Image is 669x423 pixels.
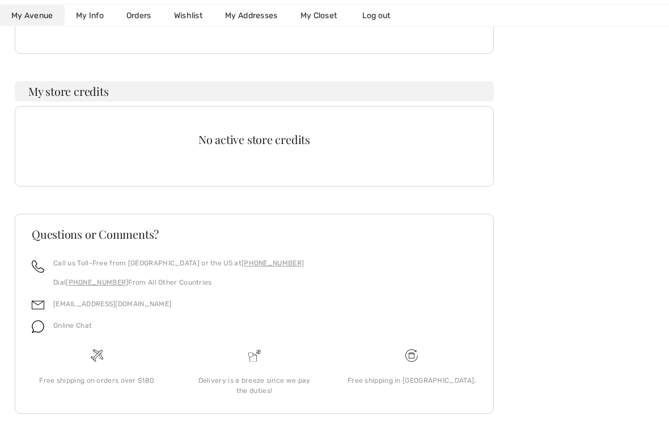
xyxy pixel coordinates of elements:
[43,134,466,146] div: No active store credits
[53,322,92,330] span: Online Chat
[32,321,44,333] img: chat
[405,350,418,362] img: Free shipping on orders over $180
[15,82,494,102] h3: My store credits
[115,5,163,26] a: Orders
[32,261,44,273] img: call
[53,278,304,288] p: Dial From All Other Countries
[214,5,289,26] a: My Addresses
[53,301,171,308] a: [EMAIL_ADDRESS][DOMAIN_NAME]
[91,350,103,362] img: Free shipping on orders over $180
[242,260,304,268] a: [PHONE_NUMBER]
[27,376,167,386] div: Free shipping on orders over $180
[53,259,304,269] p: Call us Toll-Free from [GEOGRAPHIC_DATA] or the US at
[342,376,481,386] div: Free shipping in [GEOGRAPHIC_DATA].
[185,376,324,396] div: Delivery is a breeze since we pay the duties!
[248,350,261,362] img: Delivery is a breeze since we pay the duties!
[32,229,477,240] h3: Questions or Comments?
[351,5,413,26] a: Log out
[66,279,128,287] a: [PHONE_NUMBER]
[32,299,44,312] img: email
[65,5,115,26] a: My Info
[289,5,349,26] a: My Closet
[11,10,53,22] span: My Avenue
[163,5,214,26] a: Wishlist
